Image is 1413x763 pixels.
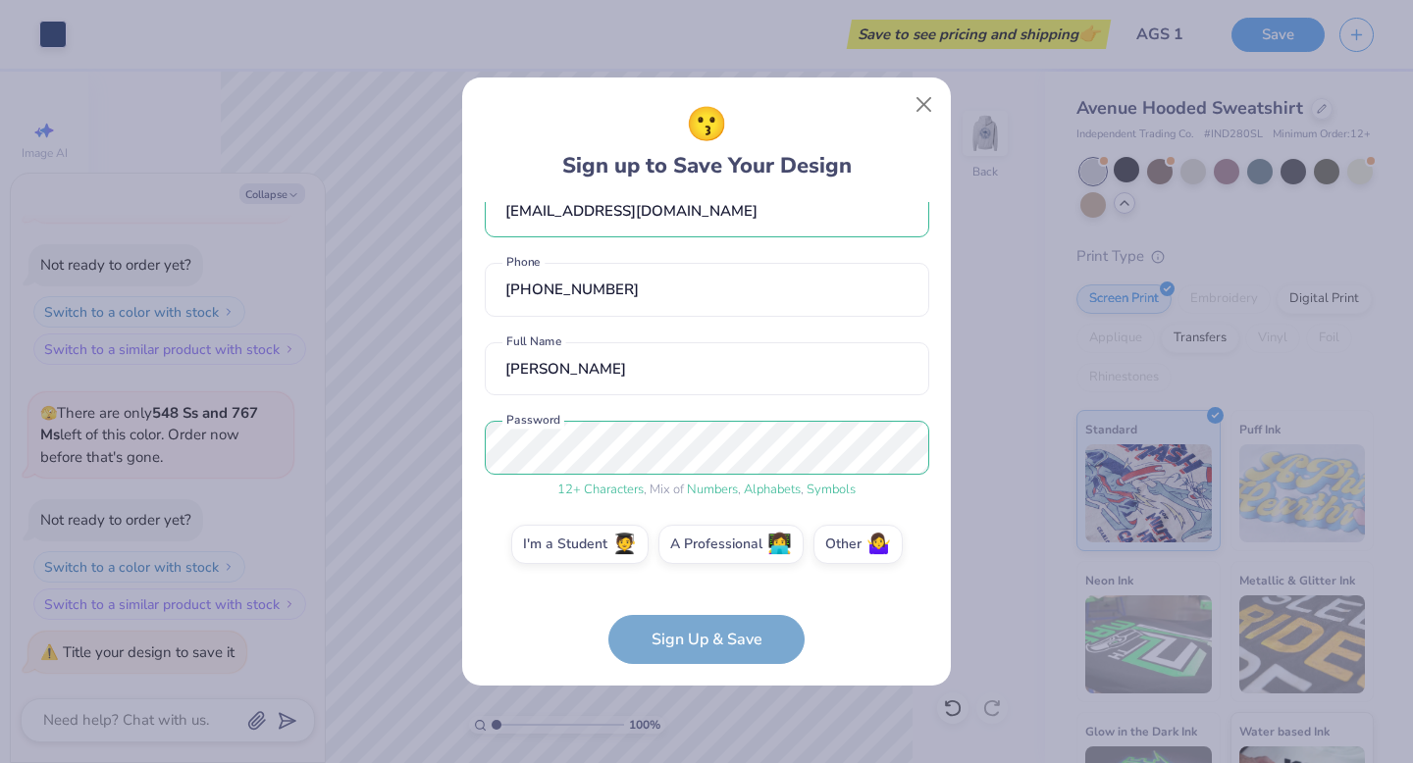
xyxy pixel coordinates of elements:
div: , Mix of , , [485,481,929,500]
span: Numbers [687,481,738,498]
label: I'm a Student [511,525,649,564]
span: 😗 [686,100,727,150]
span: Alphabets [744,481,801,498]
span: 🤷‍♀️ [866,534,891,556]
div: Sign up to Save Your Design [562,100,852,182]
span: Symbols [807,481,856,498]
button: Close [906,86,943,124]
label: Other [813,525,903,564]
span: 12 + Characters [557,481,644,498]
span: 👩‍💻 [767,534,792,556]
span: 🧑‍🎓 [612,534,637,556]
label: A Professional [658,525,804,564]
